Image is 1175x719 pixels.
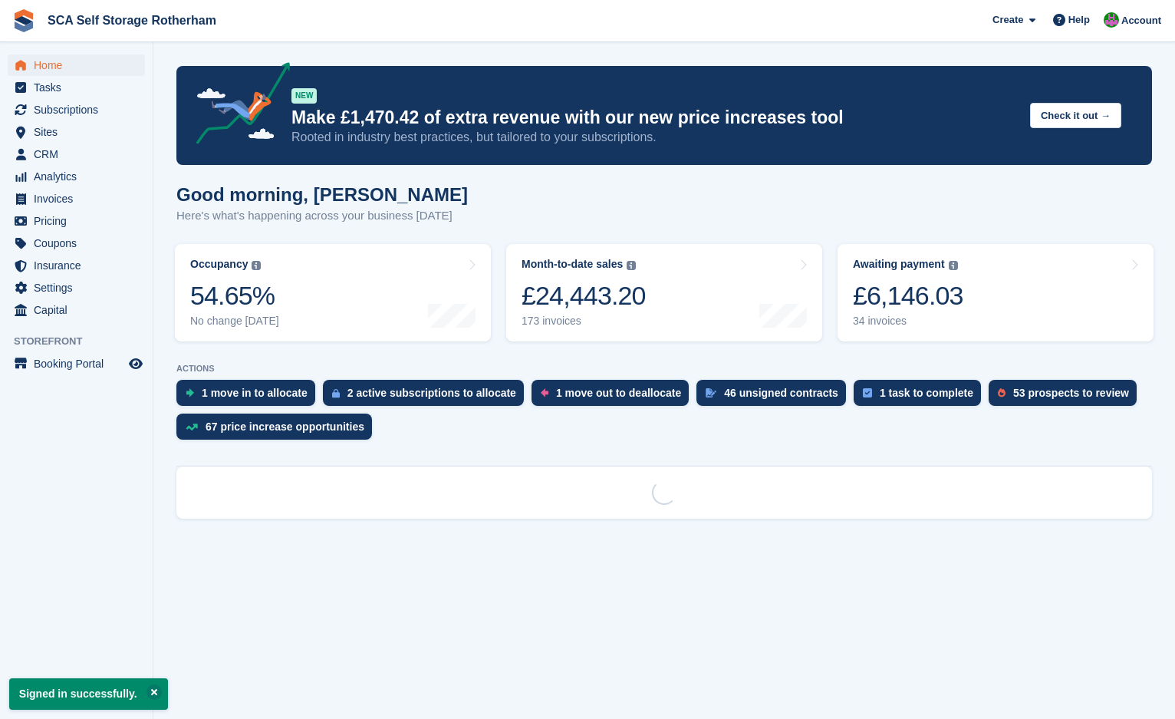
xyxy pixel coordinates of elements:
img: prospect-51fa495bee0391a8d652442698ab0144808aea92771e9ea1ae160a38d050c398.svg [998,388,1005,397]
a: menu [8,99,145,120]
div: 53 prospects to review [1013,387,1129,399]
span: Capital [34,299,126,321]
div: 173 invoices [522,315,646,328]
span: Insurance [34,255,126,276]
div: NEW [291,88,317,104]
button: Check it out → [1030,103,1121,128]
div: 67 price increase opportunities [206,421,364,433]
a: menu [8,77,145,98]
a: menu [8,166,145,187]
a: menu [8,233,145,254]
a: 1 move out to deallocate [532,380,696,414]
img: price_increase_opportunities-93ffe204e8149a01c8c9dc8f82e8f89637d9d84a8eef4429ea346261dce0b2c0.svg [186,424,198,430]
span: Tasks [34,77,126,98]
span: Coupons [34,233,126,254]
a: 1 move in to allocate [176,380,323,414]
h1: Good morning, [PERSON_NAME] [176,184,468,205]
div: 54.65% [190,280,279,312]
img: move_outs_to_deallocate_icon-f764333ba52eb49d3ac5e1228854f67142a1ed5810a6f6cc68b1a99e826820c5.svg [541,388,548,397]
p: Rooted in industry best practices, but tailored to your subscriptions. [291,129,1018,146]
img: price-adjustments-announcement-icon-8257ccfd72463d97f412b2fc003d46551f7dbcb40ab6d574587a9cd5c0d94... [183,62,291,150]
a: Month-to-date sales £24,443.20 173 invoices [506,244,822,341]
a: menu [8,353,145,374]
div: £6,146.03 [853,280,963,312]
p: Signed in successfully. [9,678,168,710]
img: icon-info-grey-7440780725fd019a000dd9b08b2336e03edf1995a4989e88bcd33f0948082b44.svg [627,261,636,270]
img: Sarah Race [1104,12,1119,28]
a: Awaiting payment £6,146.03 34 invoices [838,244,1154,341]
div: Month-to-date sales [522,258,623,271]
span: Pricing [34,210,126,232]
img: active_subscription_to_allocate_icon-d502201f5373d7db506a760aba3b589e785aa758c864c3986d89f69b8ff3... [332,388,340,398]
p: ACTIONS [176,364,1152,374]
span: Invoices [34,188,126,209]
span: Help [1068,12,1090,28]
span: Home [34,54,126,76]
span: Account [1121,13,1161,28]
a: menu [8,210,145,232]
span: CRM [34,143,126,165]
span: Sites [34,121,126,143]
a: 2 active subscriptions to allocate [323,380,532,414]
span: Storefront [14,334,153,349]
img: icon-info-grey-7440780725fd019a000dd9b08b2336e03edf1995a4989e88bcd33f0948082b44.svg [252,261,261,270]
img: move_ins_to_allocate_icon-fdf77a2bb77ea45bf5b3d319d69a93e2d87916cf1d5bf7949dd705db3b84f3ca.svg [186,388,194,397]
a: Preview store [127,355,145,373]
div: 1 move in to allocate [202,387,308,399]
p: Make £1,470.42 of extra revenue with our new price increases tool [291,107,1018,129]
a: menu [8,54,145,76]
a: menu [8,121,145,143]
img: contract_signature_icon-13c848040528278c33f63329250d36e43548de30e8caae1d1a13099fd9432cc5.svg [706,388,716,397]
div: 1 move out to deallocate [556,387,681,399]
span: Subscriptions [34,99,126,120]
span: Settings [34,277,126,298]
div: Occupancy [190,258,248,271]
a: menu [8,255,145,276]
a: menu [8,299,145,321]
span: Create [992,12,1023,28]
div: 46 unsigned contracts [724,387,838,399]
div: 34 invoices [853,315,963,328]
img: icon-info-grey-7440780725fd019a000dd9b08b2336e03edf1995a4989e88bcd33f0948082b44.svg [949,261,958,270]
div: 1 task to complete [880,387,973,399]
div: No change [DATE] [190,315,279,328]
a: Occupancy 54.65% No change [DATE] [175,244,491,341]
a: 67 price increase opportunities [176,414,380,447]
a: menu [8,277,145,298]
a: menu [8,188,145,209]
a: menu [8,143,145,165]
img: stora-icon-8386f47178a22dfd0bd8f6a31ec36ba5ce8667c1dd55bd0f319d3a0aa187defe.svg [12,9,35,32]
a: 1 task to complete [854,380,989,414]
span: Booking Portal [34,353,126,374]
a: SCA Self Storage Rotherham [41,8,222,33]
p: Here's what's happening across your business [DATE] [176,207,468,225]
img: task-75834270c22a3079a89374b754ae025e5fb1db73e45f91037f5363f120a921f8.svg [863,388,872,397]
a: 46 unsigned contracts [696,380,854,414]
div: 2 active subscriptions to allocate [347,387,516,399]
span: Analytics [34,166,126,187]
div: £24,443.20 [522,280,646,312]
div: Awaiting payment [853,258,945,271]
a: 53 prospects to review [989,380,1144,414]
